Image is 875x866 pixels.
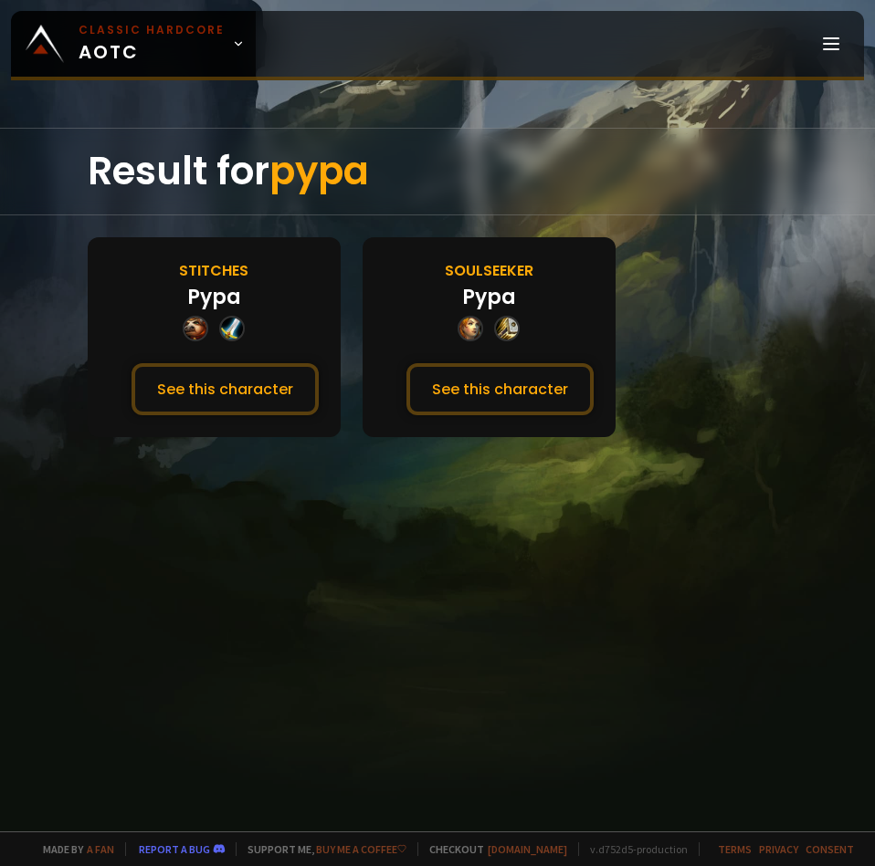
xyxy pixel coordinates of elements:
a: Report a bug [139,842,210,856]
button: See this character [132,363,319,415]
span: AOTC [79,22,225,66]
a: Consent [806,842,854,856]
div: Pypa [187,282,241,312]
a: Terms [718,842,752,856]
small: Classic Hardcore [79,22,225,38]
span: Checkout [417,842,567,856]
span: Support me, [236,842,406,856]
a: [DOMAIN_NAME] [488,842,567,856]
span: v. d752d5 - production [578,842,688,856]
a: Privacy [759,842,798,856]
div: Soulseeker [445,259,533,282]
a: Classic HardcoreAOTC [11,11,256,77]
a: a fan [87,842,114,856]
div: Result for [88,129,787,214]
span: pypa [269,144,369,198]
span: Made by [32,842,114,856]
button: See this character [406,363,594,415]
div: Stitches [179,259,248,282]
a: Buy me a coffee [316,842,406,856]
div: Pypa [462,282,516,312]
